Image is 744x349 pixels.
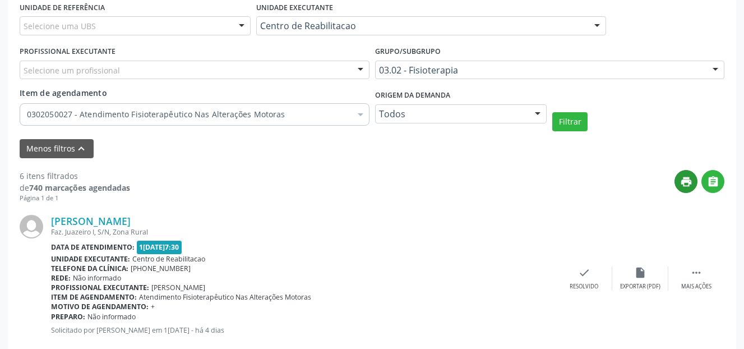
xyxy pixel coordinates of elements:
i:  [707,176,719,188]
b: Motivo de agendamento: [51,302,149,311]
b: Profissional executante: [51,283,149,292]
b: Unidade executante: [51,254,130,264]
span: [PHONE_NUMBER] [131,264,191,273]
span: Atendimento Fisioterapêutico Nas Alterações Motoras [139,292,311,302]
div: Faz. Juazeiro I, S/N, Zona Rural [51,227,556,237]
b: Data de atendimento: [51,242,135,252]
b: Telefone da clínica: [51,264,128,273]
label: PROFISSIONAL EXECUTANTE [20,43,115,61]
span: 03.02 - Fisioterapia [379,65,702,76]
div: Resolvido [570,283,598,291]
span: + [151,302,155,311]
strong: 740 marcações agendadas [29,182,130,193]
i: print [680,176,692,188]
span: Selecione uma UBS [24,20,96,32]
label: Origem da demanda [375,87,450,104]
span: [PERSON_NAME] [151,283,205,292]
span: Item de agendamento [20,88,107,98]
span: Centro de Reabilitacao [132,254,205,264]
div: Exportar (PDF) [620,283,660,291]
span: 0302050027 - Atendimento Fisioterapêutico Nas Alterações Motoras [27,109,351,120]
label: Grupo/Subgrupo [375,43,441,61]
span: 1[DATE]7:30 [137,241,182,254]
span: Selecione um profissional [24,65,120,76]
i: insert_drive_file [634,267,646,279]
button: print [674,170,697,193]
i:  [690,267,703,279]
div: Mais ações [681,283,711,291]
div: de [20,182,130,194]
span: Não informado [87,312,136,322]
button: Menos filtroskeyboard_arrow_up [20,139,94,159]
button:  [701,170,724,193]
b: Rede: [51,273,71,283]
span: Centro de Reabilitacao [260,20,583,31]
p: Solicitado por [PERSON_NAME] em 1[DATE] - há 4 dias [51,325,556,335]
button: Filtrar [552,112,588,131]
div: Página 1 de 1 [20,194,130,203]
i: keyboard_arrow_up [75,143,87,155]
img: img [20,215,43,238]
span: Não informado [73,273,121,283]
div: 6 itens filtrados [20,170,130,182]
a: [PERSON_NAME] [51,215,131,227]
i: check [578,267,590,279]
b: Preparo: [51,312,85,322]
b: Item de agendamento: [51,292,137,302]
span: Todos [379,108,524,120]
